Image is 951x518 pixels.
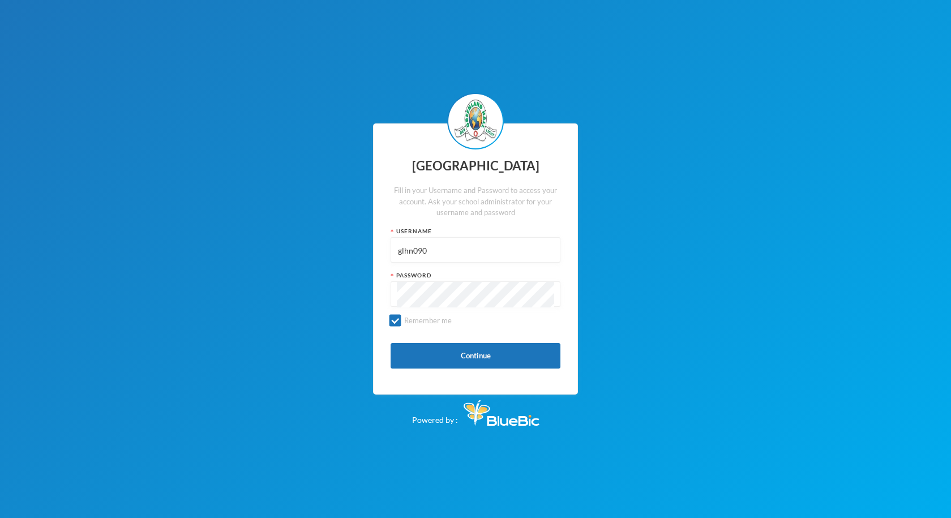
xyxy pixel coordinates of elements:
button: Continue [391,343,560,369]
div: Username [391,227,560,236]
div: Fill in your Username and Password to access your account. Ask your school administrator for your... [391,185,560,219]
img: Bluebic [464,400,539,426]
span: Remember me [400,316,456,325]
div: Powered by : [412,395,539,426]
div: [GEOGRAPHIC_DATA] [391,155,560,177]
div: Password [391,271,560,280]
